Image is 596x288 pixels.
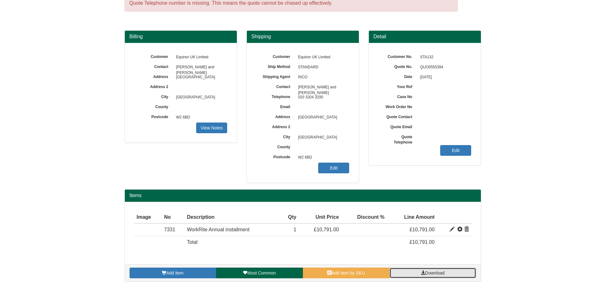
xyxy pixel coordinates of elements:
[295,52,349,62] span: Equinor UK Limited
[378,82,417,90] label: Your Ref
[280,211,299,224] th: Qty
[378,72,417,80] label: Date
[256,123,295,130] label: Address 2
[390,268,476,278] a: Download
[252,34,354,39] h3: Shipping
[162,211,185,224] th: No
[134,72,173,80] label: Address
[314,227,339,232] span: £10,791.00
[378,62,417,70] label: Quote No.
[134,82,173,90] label: Address 2
[410,239,435,245] span: £10,791.00
[256,133,295,140] label: City
[256,72,295,80] label: Shipping Agent
[134,113,173,120] label: Postcode
[318,163,349,173] a: Edit
[440,145,471,156] a: Edit
[378,52,417,60] label: Customer No.
[256,52,295,60] label: Customer
[295,72,349,82] span: RICO
[173,113,227,123] span: W2 6BD
[130,193,476,198] h2: Items
[173,72,227,82] span: [GEOGRAPHIC_DATA]
[425,270,445,275] span: Download
[185,211,280,224] th: Description
[341,211,387,224] th: Discount %
[378,102,417,110] label: Work Order No
[295,113,349,123] span: [GEOGRAPHIC_DATA]
[134,211,162,224] th: Image
[378,123,417,130] label: Quote Email
[166,270,183,275] span: Add item
[256,82,295,90] label: Contact
[134,62,173,70] label: Contact
[378,92,417,100] label: Case No
[417,52,471,62] span: STA132
[378,113,417,120] label: Quote Contact
[173,52,227,62] span: Equinor UK Limited
[293,227,296,232] span: 1
[417,72,471,82] span: [DATE]
[295,92,349,102] span: 020 3204 3200
[410,227,435,232] span: £10,791.00
[196,123,227,133] a: View Notes
[134,102,173,110] label: County
[387,211,437,224] th: Line Amount
[295,82,349,92] span: [PERSON_NAME] and [PERSON_NAME]
[256,113,295,120] label: Address
[332,270,365,275] span: Add item by SKU
[256,92,295,100] label: Telephone
[295,62,349,72] span: STANDARD
[173,62,227,72] span: [PERSON_NAME] and [PERSON_NAME]
[134,92,173,100] label: City
[185,236,280,249] td: Total
[378,133,417,145] label: Quote Telephone
[299,211,341,224] th: Unit Price
[247,270,276,275] span: Most Common
[256,143,295,150] label: County
[130,34,232,39] h3: Billing
[417,62,471,72] span: QUO0555394
[173,92,227,102] span: [GEOGRAPHIC_DATA]
[162,223,185,236] td: 7331
[134,52,173,60] label: Customer
[256,153,295,160] label: Postcode
[295,153,349,163] span: W2 6BD
[256,62,295,70] label: Ship Method
[295,133,349,143] span: [GEOGRAPHIC_DATA]
[187,227,250,232] span: WorkRite Annual installment
[374,34,476,39] h3: Detail
[256,102,295,110] label: Email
